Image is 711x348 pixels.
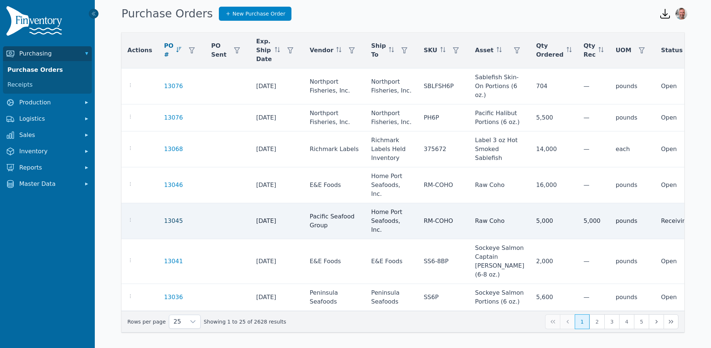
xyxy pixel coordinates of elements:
[469,68,530,104] td: Sablefish Skin-On Portions (6 oz.)
[19,147,79,156] span: Inventory
[310,46,333,55] span: Vendor
[304,284,365,311] td: Peninsula Seafoods
[469,131,530,167] td: Label 3 oz Hot Smoked Sablefish
[418,239,469,284] td: SS6-8BP
[250,203,304,239] td: [DATE]
[211,41,226,59] span: PO Sent
[256,37,272,64] span: Exp. Ship Date
[530,239,578,284] td: 2,000
[536,41,564,59] span: Qty Ordered
[530,131,578,167] td: 14,000
[424,46,437,55] span: SKU
[121,7,213,20] h1: Purchase Orders
[164,257,183,266] a: 13041
[578,167,610,203] td: —
[578,68,610,104] td: —
[304,239,365,284] td: E&E Foods
[475,46,494,55] span: Asset
[304,131,365,167] td: Richmark Labels
[365,131,418,167] td: Richmark Labels Held Inventory
[250,284,304,311] td: [DATE]
[578,104,610,131] td: —
[610,203,655,239] td: pounds
[3,46,92,61] button: Purchasing
[610,239,655,284] td: pounds
[418,203,469,239] td: RM-COHO
[304,203,365,239] td: Pacific Seafood Group
[664,314,678,329] button: Last Page
[164,145,183,154] a: 13068
[250,68,304,104] td: [DATE]
[578,239,610,284] td: —
[418,284,469,311] td: SS6P
[530,203,578,239] td: 5,000
[6,6,65,39] img: Finventory
[204,318,286,325] span: Showing 1 to 25 of 2628 results
[610,104,655,131] td: pounds
[19,180,79,188] span: Master Data
[3,111,92,126] button: Logistics
[250,167,304,203] td: [DATE]
[418,104,469,131] td: PH6P
[675,8,687,20] img: Bogdan Packo
[3,95,92,110] button: Production
[164,82,183,91] a: 13076
[530,284,578,311] td: 5,600
[365,284,418,311] td: Peninsula Seafoods
[365,68,418,104] td: Northport Fisheries, Inc.
[3,144,92,159] button: Inventory
[634,314,649,329] button: Page 5
[575,314,590,329] button: Page 1
[365,239,418,284] td: E&E Foods
[469,284,530,311] td: Sockeye Salmon Portions (6 oz.)
[164,181,183,190] a: 13046
[304,68,365,104] td: Northport Fisheries, Inc.
[590,314,604,329] button: Page 2
[578,203,610,239] td: 5,000
[604,314,619,329] button: Page 3
[164,293,183,302] a: 13036
[250,131,304,167] td: [DATE]
[418,167,469,203] td: RM-COHO
[169,315,186,328] span: Rows per page
[530,167,578,203] td: 16,000
[469,239,530,284] td: Sockeye Salmon Captain [PERSON_NAME] (6-8 oz.)
[610,284,655,311] td: pounds
[164,217,183,225] a: 13045
[610,167,655,203] td: pounds
[4,77,90,92] a: Receipts
[365,167,418,203] td: Home Port Seafoods, Inc.
[584,41,596,59] span: Qty Rec
[3,160,92,175] button: Reports
[164,113,183,122] a: 13076
[365,104,418,131] td: Northport Fisheries, Inc.
[304,167,365,203] td: E&E Foods
[19,131,79,140] span: Sales
[250,104,304,131] td: [DATE]
[610,68,655,104] td: pounds
[19,98,79,107] span: Production
[19,163,79,172] span: Reports
[418,68,469,104] td: SBLFSH6P
[578,131,610,167] td: —
[371,41,386,59] span: Ship To
[578,284,610,311] td: —
[661,46,683,55] span: Status
[649,314,664,329] button: Next Page
[127,46,152,55] span: Actions
[469,167,530,203] td: Raw Coho
[530,68,578,104] td: 704
[418,131,469,167] td: 375672
[610,131,655,167] td: each
[530,104,578,131] td: 5,500
[615,46,631,55] span: UOM
[469,104,530,131] td: Pacific Halibut Portions (6 oz.)
[304,104,365,131] td: Northport Fisheries, Inc.
[250,239,304,284] td: [DATE]
[619,314,634,329] button: Page 4
[19,114,79,123] span: Logistics
[469,203,530,239] td: Raw Coho
[164,41,173,59] span: PO #
[219,7,292,21] a: New Purchase Order
[3,177,92,191] button: Master Data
